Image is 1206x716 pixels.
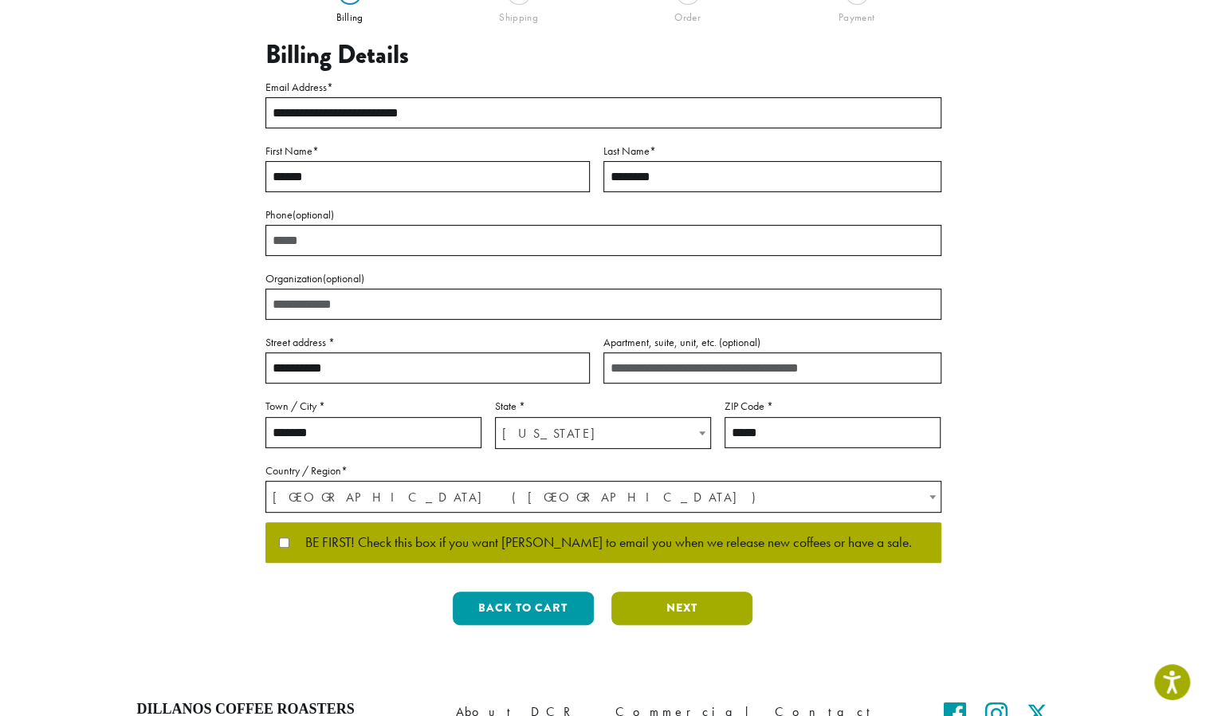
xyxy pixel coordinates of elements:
[265,141,590,161] label: First Name
[603,332,941,352] label: Apartment, suite, unit, etc.
[611,592,752,625] button: Next
[265,396,481,416] label: Town / City
[603,5,772,24] div: Order
[266,482,941,513] span: United States (US)
[772,5,941,24] div: Payment
[719,335,760,349] span: (optional)
[265,269,941,289] label: Organization
[279,537,289,548] input: BE FIRST! Check this box if you want [PERSON_NAME] to email you when we release new coffees or ha...
[496,418,710,449] span: Connecticut
[289,536,912,550] span: BE FIRST! Check this box if you want [PERSON_NAME] to email you when we release new coffees or ha...
[495,417,711,449] span: State
[323,271,364,285] span: (optional)
[265,77,941,97] label: Email Address
[725,396,941,416] label: ZIP Code
[293,207,334,222] span: (optional)
[603,141,941,161] label: Last Name
[453,592,594,625] button: Back to cart
[265,481,941,513] span: Country / Region
[495,396,711,416] label: State
[265,5,434,24] div: Billing
[265,332,590,352] label: Street address
[265,40,941,70] h3: Billing Details
[434,5,603,24] div: Shipping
